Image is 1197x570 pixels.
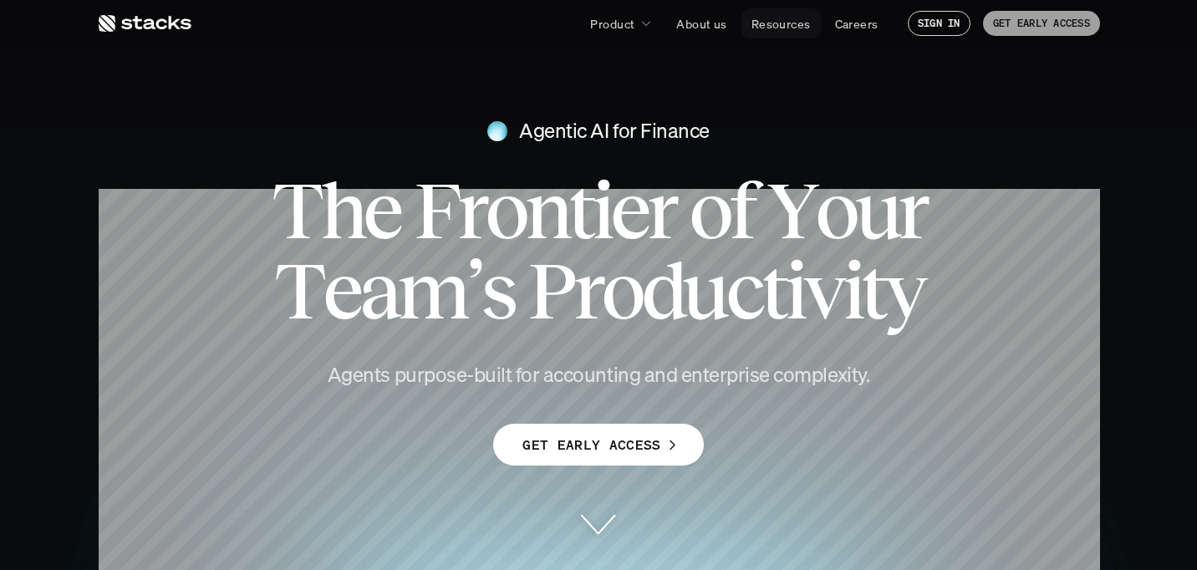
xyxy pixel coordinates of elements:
[359,251,397,331] span: a
[485,170,525,251] span: o
[843,251,861,331] span: i
[414,170,457,251] span: F
[761,251,785,331] span: t
[726,251,761,331] span: c
[527,251,573,331] span: P
[457,170,485,251] span: r
[884,251,923,331] span: y
[767,170,815,251] span: Y
[481,251,514,331] span: s
[274,251,323,331] span: T
[601,251,641,331] span: o
[666,8,736,38] a: About us
[573,251,601,331] span: r
[785,251,803,331] span: i
[855,170,898,251] span: u
[741,8,821,38] a: Resources
[466,251,481,331] span: ’
[610,170,647,251] span: e
[803,251,842,331] span: v
[861,251,884,331] span: t
[898,170,925,251] span: r
[815,170,855,251] span: o
[682,251,725,331] span: u
[590,15,634,33] p: Product
[647,170,675,251] span: r
[493,424,703,466] a: GET EARLY ACCESS
[751,15,811,33] p: Resources
[298,361,899,389] h4: Agents purpose-built for accounting and enterprise complexity.
[825,8,889,38] a: Careers
[908,11,970,36] a: SIGN IN
[983,11,1100,36] a: GET EARLY ACCESS
[729,170,753,251] span: f
[592,170,610,251] span: i
[323,251,359,331] span: e
[272,170,320,251] span: T
[676,15,726,33] p: About us
[641,251,682,331] span: d
[522,433,660,457] p: GET EARLY ACCESS
[525,170,568,251] span: n
[689,170,729,251] span: o
[993,18,1090,29] p: GET EARLY ACCESS
[568,170,592,251] span: t
[397,251,466,331] span: m
[835,15,879,33] p: Careers
[320,170,363,251] span: h
[519,117,709,145] h4: Agentic AI for Finance
[918,18,960,29] p: SIGN IN
[363,170,400,251] span: e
